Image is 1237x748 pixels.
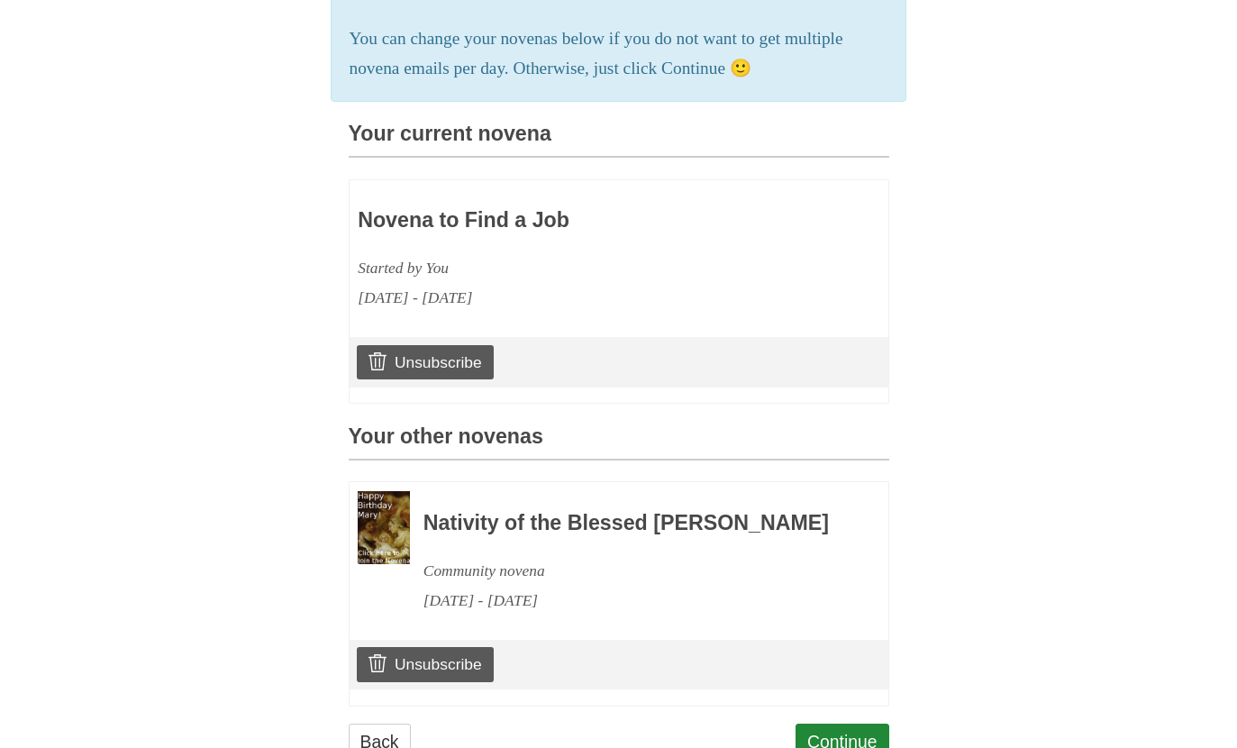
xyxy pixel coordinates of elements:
img: Novena image [358,491,410,565]
h3: Nativity of the Blessed [PERSON_NAME] [423,512,840,535]
h3: Your current novena [349,123,889,158]
h3: Novena to Find a Job [358,209,774,233]
h3: Your other novenas [349,425,889,461]
div: [DATE] - [DATE] [423,586,840,616]
a: Unsubscribe [357,647,493,681]
div: [DATE] - [DATE] [358,283,774,313]
p: You can change your novenas below if you do not want to get multiple novena emails per day. Other... [350,24,888,84]
a: Unsubscribe [357,345,493,379]
div: Started by You [358,253,774,283]
div: Community novena [423,556,840,586]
